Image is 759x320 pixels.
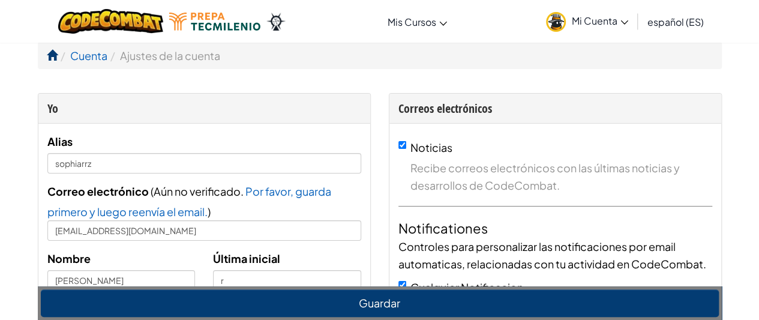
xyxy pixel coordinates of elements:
img: Ozaria [266,13,286,31]
label: Alias [47,133,73,150]
a: Mi Cuenta [540,2,634,40]
span: ) [208,205,211,219]
span: Mi Cuenta [572,14,628,27]
span: Recibe correos electrónicos con las últimas noticias y desarrollos de CodeCombat. [410,159,712,194]
span: Aún no verificado. [154,184,245,198]
span: Correo electrónico [47,184,149,198]
img: CodeCombat logo [58,9,163,34]
button: Guardar [41,289,719,317]
a: español (ES) [641,5,710,38]
li: Ajustes de la cuenta [107,47,220,64]
span: español (ES) [647,16,704,28]
span: ( [149,184,154,198]
span: Mis Cursos [388,16,436,28]
a: Mis Cursos [382,5,453,38]
div: Correos electrónicos [398,100,712,117]
label: Noticias [410,140,452,154]
label: Cualquier Notificacion [410,280,523,294]
label: Nombre [47,250,91,267]
span: Controles para personalizar las notificaciones por email automaticas, relacionadas con tu activid... [398,240,706,271]
label: Última inicial [213,250,280,267]
img: avatar [546,12,566,32]
a: Cuenta [70,49,107,62]
div: Yo [47,100,361,117]
img: Tecmilenio logo [169,13,260,31]
h4: Notificationes [398,219,712,238]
